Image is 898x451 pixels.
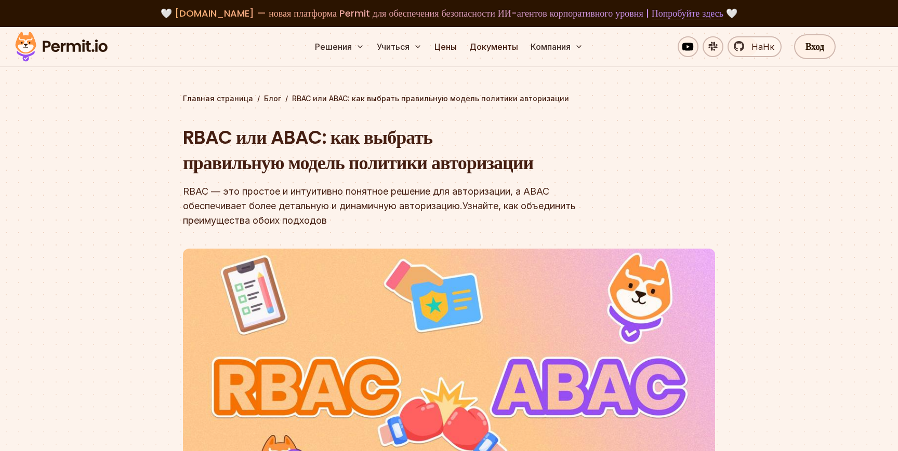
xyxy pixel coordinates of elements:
[531,40,571,53] ya-tr-span: Компания
[183,94,253,103] ya-tr-span: Главная страница
[805,39,824,54] ya-tr-span: Вход
[430,36,461,57] a: Цены
[434,42,457,52] ya-tr-span: Цены
[373,36,426,57] button: Учиться
[264,93,281,104] a: Блог
[652,7,723,20] a: Попробуйте здесь
[161,7,172,20] ya-tr-span: 🤍
[257,93,260,104] ya-tr-span: /
[315,40,352,53] ya-tr-span: Решения
[726,7,737,20] ya-tr-span: 🤍
[728,36,782,57] a: НаНк
[175,7,649,20] ya-tr-span: [DOMAIN_NAME] — новая платформа Permit для обеспечения безопасности ИИ-агентов корпоративного уро...
[183,186,549,211] ya-tr-span: RBAC — это простое и интуитивно понятное решение для авторизации, а ABAC обеспечивает более детал...
[794,34,836,59] a: Вход
[311,36,368,57] button: Решения
[377,40,410,53] ya-tr-span: Учиться
[285,93,288,104] ya-tr-span: /
[465,36,522,57] a: Документы
[183,124,533,176] ya-tr-span: RBAC или ABAC: как выбрать правильную модель политики авторизации
[10,29,112,64] img: Разрешающий логотип
[526,36,587,57] button: Компания
[183,93,253,104] a: Главная страница
[469,42,518,52] ya-tr-span: Документы
[183,200,576,226] ya-tr-span: Узнайте, как объединить преимущества обоих подходов
[751,42,774,52] ya-tr-span: НаНк
[264,94,281,103] ya-tr-span: Блог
